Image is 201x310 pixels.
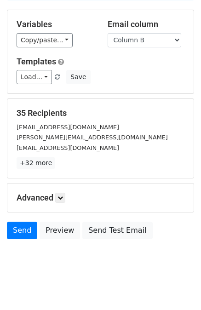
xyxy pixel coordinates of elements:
a: Copy/paste... [17,33,73,47]
button: Save [66,70,90,84]
small: [PERSON_NAME][EMAIL_ADDRESS][DOMAIN_NAME] [17,134,168,141]
h5: Variables [17,19,94,29]
small: [EMAIL_ADDRESS][DOMAIN_NAME] [17,124,119,131]
a: Send [7,222,37,239]
iframe: Chat Widget [155,266,201,310]
a: Preview [40,222,80,239]
a: Load... [17,70,52,84]
h5: Email column [108,19,185,29]
a: Send Test Email [82,222,152,239]
h5: 35 Recipients [17,108,184,118]
a: Templates [17,57,56,66]
small: [EMAIL_ADDRESS][DOMAIN_NAME] [17,144,119,151]
a: +32 more [17,157,55,169]
h5: Advanced [17,193,184,203]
